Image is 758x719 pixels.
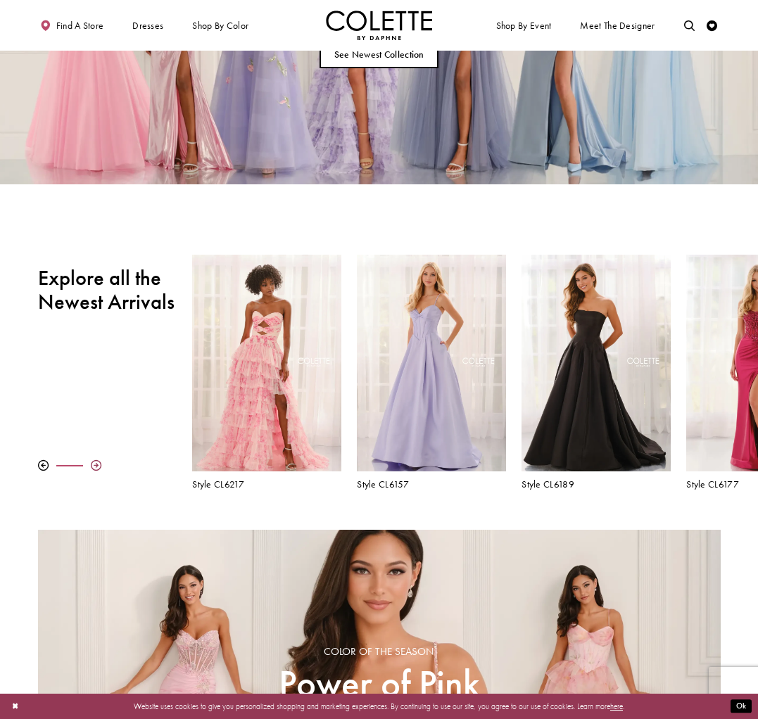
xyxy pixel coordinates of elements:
a: Visit Colette by Daphne Style No. CL6189 Page [522,255,670,471]
h2: Explore all the Newest Arrivals [38,266,177,315]
a: Style CL6217 [192,479,341,490]
div: Colette by Daphne Style No. CL6157 [349,247,514,498]
a: Check Wishlist [705,11,721,40]
span: Dresses [132,20,163,31]
span: Dresses [130,11,166,40]
span: Power of Pink [279,663,479,704]
p: Website uses cookies to give you personalized shopping and marketing experiences. By continuing t... [77,699,681,713]
a: Toggle search [681,11,697,40]
span: Shop By Event [493,11,554,40]
a: Style CL6189 [522,479,670,490]
div: Colette by Daphne Style No. CL6189 [514,247,678,498]
span: Shop By Event [496,20,552,31]
div: Colette by Daphne Style No. CL6217 [184,247,349,498]
span: Meet the designer [580,20,655,31]
ul: Slider Links [255,37,503,73]
a: Style CL6157 [357,479,505,490]
button: Close Dialog [6,697,24,716]
img: Colette by Daphne [326,11,433,40]
span: Find a store [56,20,104,31]
a: Find a store [38,11,106,40]
span: Color of the Season [279,646,479,658]
a: See Newest Collection The Glamour Code ALL NEW STYLES FOR SPRING 2026 [320,41,438,68]
a: here [610,701,623,711]
span: Shop by color [190,11,251,40]
a: Visit Home Page [326,11,433,40]
a: Visit Colette by Daphne Style No. CL6157 Page [357,255,505,471]
a: Visit Colette by Daphne Style No. CL6217 Page [192,255,341,471]
span: Shop by color [192,20,248,31]
a: Meet the designer [578,11,658,40]
button: Submit Dialog [731,700,752,713]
